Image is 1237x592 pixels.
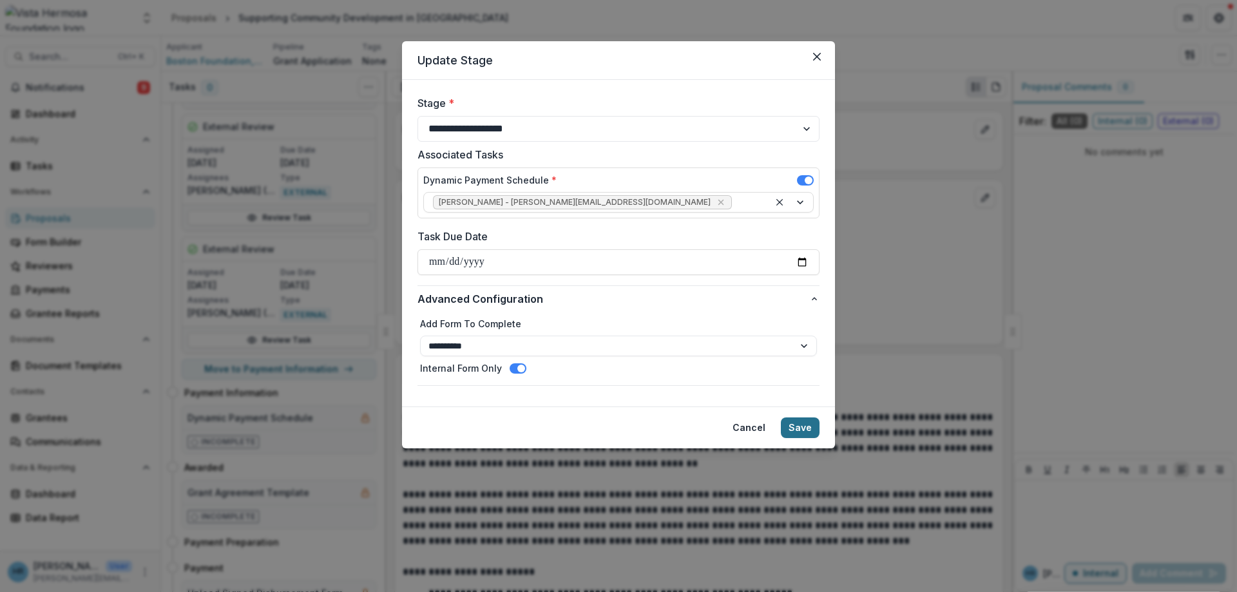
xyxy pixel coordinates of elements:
[423,173,557,187] label: Dynamic Payment Schedule
[807,46,827,67] button: Close
[781,417,820,438] button: Save
[417,286,820,312] button: Advanced Configuration
[725,417,773,438] button: Cancel
[772,195,787,210] div: Clear selected options
[417,95,812,111] label: Stage
[420,317,817,330] label: Add Form To Complete
[420,361,502,375] label: Internal Form Only
[417,147,812,162] label: Associated Tasks
[417,229,812,244] label: Task Due Date
[417,312,820,385] div: Advanced Configuration
[714,196,727,209] div: Remove Hannah Roosendaal - hannahr@vhfoundation.org
[417,291,809,307] span: Advanced Configuration
[439,198,711,207] span: [PERSON_NAME] - [PERSON_NAME][EMAIL_ADDRESS][DOMAIN_NAME]
[402,41,835,80] header: Update Stage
